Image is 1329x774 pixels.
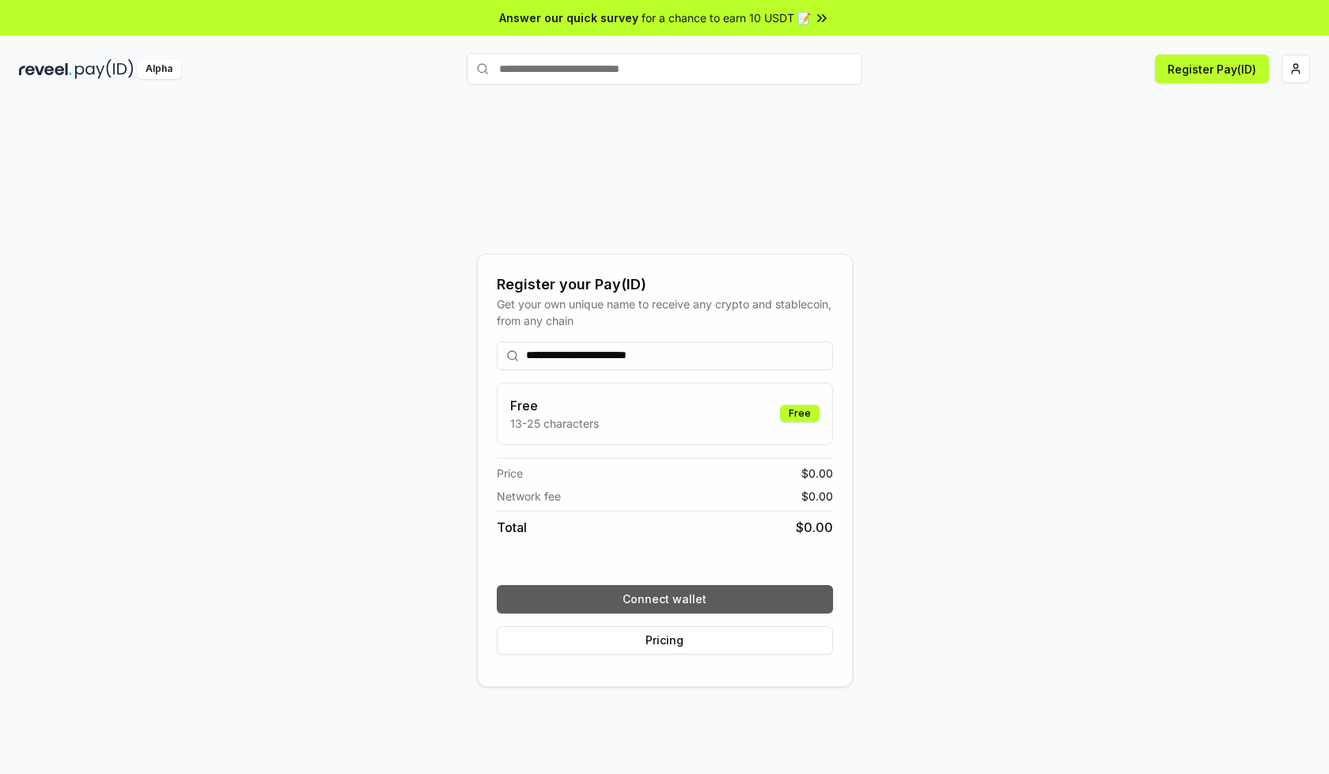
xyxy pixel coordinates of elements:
span: $ 0.00 [801,488,833,504]
p: 13-25 characters [510,415,599,432]
button: Register Pay(ID) [1155,55,1269,83]
div: Register your Pay(ID) [497,274,833,296]
button: Pricing [497,626,833,655]
div: Free [780,405,820,422]
div: Get your own unique name to receive any crypto and stablecoin, from any chain [497,296,833,329]
span: Network fee [497,488,561,504]
div: Alpha [137,59,181,79]
span: Total [497,518,527,537]
span: Price [497,465,523,481]
span: $ 0.00 [801,465,833,481]
img: reveel_dark [19,59,72,79]
h3: Free [510,396,599,415]
span: for a chance to earn 10 USDT 📝 [642,9,811,26]
span: $ 0.00 [796,518,833,537]
button: Connect wallet [497,585,833,614]
img: pay_id [75,59,134,79]
span: Answer our quick survey [499,9,638,26]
